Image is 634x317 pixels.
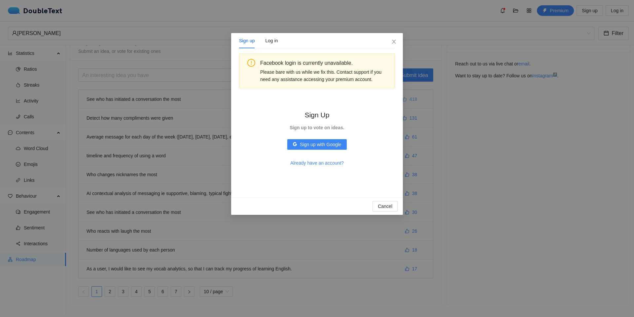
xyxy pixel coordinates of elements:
[293,142,297,147] span: google
[287,139,346,150] button: googleSign up with Google
[290,159,344,167] span: Already have an account?
[260,68,390,83] div: Please bare with us while we fix this. Contact support if you need any assistance accessing your ...
[260,59,390,67] div: Facebook login is currently unavailable.
[378,203,392,210] span: Cancel
[391,39,397,44] span: close
[247,59,255,67] span: exclamation-circle
[265,37,278,44] div: Log in
[385,33,403,51] button: Close
[372,201,398,212] button: Cancel
[285,158,349,168] button: Already have an account?
[300,141,341,148] span: Sign up with Google
[239,37,255,44] div: Sign up
[285,109,349,120] h2: Sign Up
[290,125,344,130] strong: Sign up to vote on ideas.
